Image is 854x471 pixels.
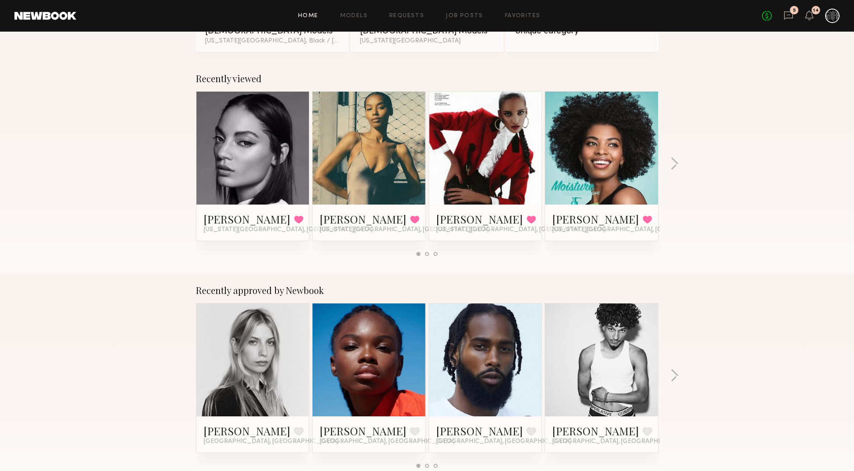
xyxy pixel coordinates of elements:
[204,438,338,445] span: [GEOGRAPHIC_DATA], [GEOGRAPHIC_DATA]
[204,212,290,226] a: [PERSON_NAME]
[446,13,483,19] a: Job Posts
[436,212,523,226] a: [PERSON_NAME]
[813,8,819,13] div: 14
[196,285,658,296] div: Recently approved by Newbook
[552,424,639,438] a: [PERSON_NAME]
[506,17,658,51] a: Unique category
[505,13,541,19] a: Favorites
[436,424,523,438] a: [PERSON_NAME]
[320,438,454,445] span: [GEOGRAPHIC_DATA], [GEOGRAPHIC_DATA]
[436,226,605,233] span: [US_STATE][GEOGRAPHIC_DATA], [GEOGRAPHIC_DATA]
[320,226,489,233] span: [US_STATE][GEOGRAPHIC_DATA], [GEOGRAPHIC_DATA]
[552,438,687,445] span: [GEOGRAPHIC_DATA], [GEOGRAPHIC_DATA]
[552,226,721,233] span: [US_STATE][GEOGRAPHIC_DATA], [GEOGRAPHIC_DATA]
[320,424,406,438] a: [PERSON_NAME]
[389,13,424,19] a: Requests
[351,17,503,51] a: [DEMOGRAPHIC_DATA] Models[US_STATE][GEOGRAPHIC_DATA]
[298,13,318,19] a: Home
[196,17,348,51] a: [DEMOGRAPHIC_DATA] Models[US_STATE][GEOGRAPHIC_DATA], Black / [DEMOGRAPHIC_DATA]
[784,10,793,22] a: 5
[204,226,373,233] span: [US_STATE][GEOGRAPHIC_DATA], [GEOGRAPHIC_DATA]
[320,212,406,226] a: [PERSON_NAME]
[340,13,368,19] a: Models
[793,8,796,13] div: 5
[196,73,658,84] div: Recently viewed
[360,38,494,44] div: [US_STATE][GEOGRAPHIC_DATA]
[552,212,639,226] a: [PERSON_NAME]
[436,438,571,445] span: [GEOGRAPHIC_DATA], [GEOGRAPHIC_DATA]
[205,38,339,44] div: [US_STATE][GEOGRAPHIC_DATA], Black / [DEMOGRAPHIC_DATA]
[204,424,290,438] a: [PERSON_NAME]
